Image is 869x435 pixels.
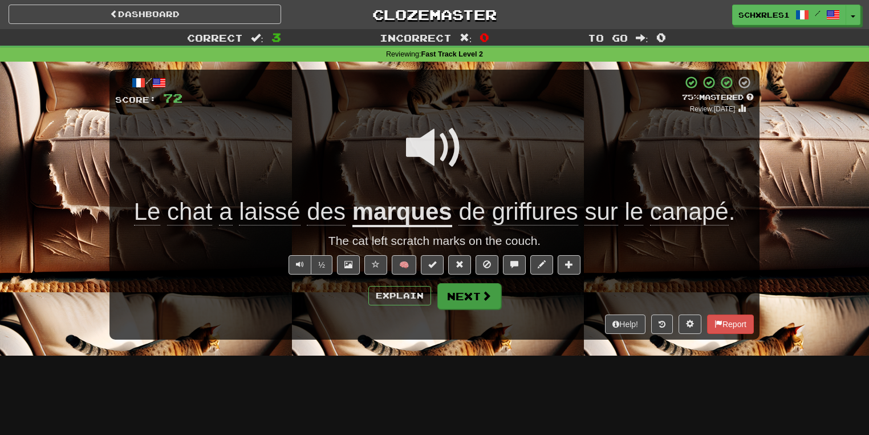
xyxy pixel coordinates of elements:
span: To go [588,32,628,43]
button: Help! [605,315,645,334]
button: Favorite sentence (alt+f) [364,255,387,275]
span: 75 % [682,92,699,102]
button: Play sentence audio (ctl+space) [289,255,311,275]
button: Explain [368,286,431,305]
span: SCHXRLES1 [738,10,790,20]
span: a [219,198,232,225]
div: Text-to-speech controls [286,255,332,275]
span: 0 [656,30,666,44]
button: Set this sentence to 100% Mastered (alt+m) [421,255,444,275]
button: Ignore sentence (alt+i) [476,255,498,275]
a: Clozemaster [298,5,571,25]
span: laissé [239,198,300,225]
div: / [115,75,182,90]
span: 3 [271,30,281,44]
span: sur [584,198,618,225]
div: The cat left scratch marks on the couch. [115,232,754,249]
span: . [452,198,736,225]
a: Dashboard [9,5,281,24]
span: : [460,33,472,43]
button: Edit sentence (alt+d) [530,255,553,275]
button: Discuss sentence (alt+u) [503,255,526,275]
span: le [624,198,643,225]
span: griffures [492,198,578,225]
span: / [815,9,821,17]
span: : [251,33,263,43]
a: SCHXRLES1 / [732,5,846,25]
span: canapé [650,198,729,225]
span: 0 [480,30,489,44]
span: : [636,33,648,43]
span: 72 [163,91,182,105]
span: Le [134,198,161,225]
u: marques [352,198,452,227]
span: chat [167,198,212,225]
small: Review: [DATE] [690,105,736,113]
div: Mastered [682,92,754,103]
button: Round history (alt+y) [651,315,673,334]
span: Score: [115,95,156,104]
button: ½ [311,255,332,275]
span: Incorrect [380,32,452,43]
span: des [307,198,346,225]
button: Next [437,283,501,309]
button: Report [707,315,754,334]
span: Correct [187,32,243,43]
button: Show image (alt+x) [337,255,360,275]
button: Add to collection (alt+a) [558,255,580,275]
strong: Fast Track Level 2 [421,50,484,58]
button: Reset to 0% Mastered (alt+r) [448,255,471,275]
button: 🧠 [392,255,416,275]
span: de [458,198,485,225]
